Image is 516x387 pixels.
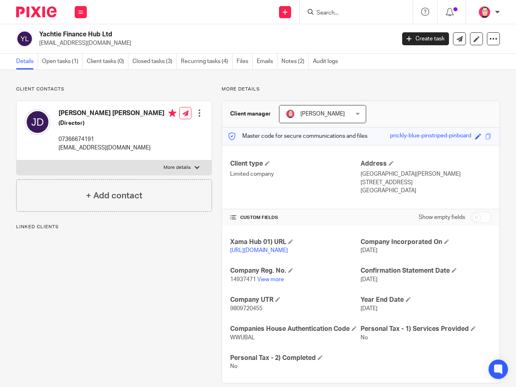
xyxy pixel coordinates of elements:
a: Audit logs [313,54,342,69]
p: [EMAIL_ADDRESS][DOMAIN_NAME] [39,39,390,47]
p: [GEOGRAPHIC_DATA] [361,187,491,195]
p: [STREET_ADDRESS] [361,179,491,187]
span: [DATE] [361,248,378,253]
input: Search [316,10,388,17]
label: Show empty fields [419,213,465,221]
span: 14937471 [230,277,256,282]
h4: Personal Tax - 1) Services Provided [361,325,491,333]
img: Pixie [16,6,57,17]
h4: Companies House Authentication Code [230,325,361,333]
p: Linked clients [16,224,212,230]
span: [DATE] [361,277,378,282]
p: More details [222,86,500,93]
p: Master code for secure communications and files [228,132,367,140]
p: [GEOGRAPHIC_DATA][PERSON_NAME] [361,170,491,178]
h2: Yachtie Finance Hub Ltd [39,30,320,39]
div: prickly-blue-pinstriped-pinboard [390,132,471,141]
h4: Company UTR [230,296,361,304]
span: No [230,364,237,369]
h4: Client type [230,160,361,168]
a: Create task [402,32,449,45]
img: Bradley%20-%20Pink.png [285,109,295,119]
h4: Personal Tax - 2) Completed [230,354,361,362]
h4: Xama Hub 01) URL [230,238,361,246]
span: [PERSON_NAME] [300,111,345,117]
img: svg%3E [16,30,33,47]
h4: Company Incorporated On [361,238,491,246]
h4: Company Reg. No. [230,267,361,275]
p: 07366674191 [59,135,176,143]
span: No [361,335,368,341]
a: Closed tasks (3) [132,54,177,69]
a: View more [257,277,284,282]
h4: CUSTOM FIELDS [230,215,361,221]
h4: Address [361,160,491,168]
a: Details [16,54,38,69]
a: Open tasks (1) [42,54,83,69]
p: Limited company [230,170,361,178]
h4: [PERSON_NAME] [PERSON_NAME] [59,109,176,119]
a: Emails [257,54,277,69]
a: Files [237,54,253,69]
a: [URL][DOMAIN_NAME] [230,248,288,253]
a: Client tasks (0) [87,54,128,69]
span: [DATE] [361,306,378,311]
h5: (Director) [59,119,176,127]
p: [EMAIL_ADDRESS][DOMAIN_NAME] [59,144,176,152]
a: Recurring tasks (4) [181,54,233,69]
img: svg%3E [25,109,50,135]
h3: Client manager [230,110,271,118]
a: Notes (2) [281,54,309,69]
h4: Confirmation Statement Date [361,267,491,275]
p: Client contacts [16,86,212,93]
span: WWUBAL [230,335,255,341]
p: More details [164,164,191,171]
h4: Year End Date [361,296,491,304]
h4: + Add contact [86,189,143,202]
img: Bradley%20-%20Pink.png [478,6,491,19]
span: 9809720455 [230,306,262,311]
i: Primary [168,109,176,117]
